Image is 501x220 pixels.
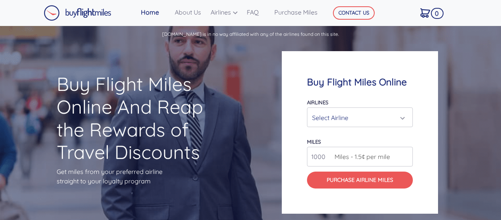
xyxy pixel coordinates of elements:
button: CONTACT US [333,6,375,20]
a: 0 [417,4,441,21]
div: Select Airline [312,110,403,125]
a: About Us [172,4,207,20]
a: Home [138,4,172,20]
img: Buy Flight Miles Logo [44,5,111,21]
span: Miles - 1.5¢ per mile [331,152,390,161]
a: FAQ [244,4,271,20]
h4: Buy Flight Miles Online [307,76,413,88]
a: Purchase Miles [271,4,321,20]
a: Airlines [207,4,244,20]
h1: Buy Flight Miles Online And Reap the Rewards of Travel Discounts [57,73,219,163]
button: Select Airline [307,107,413,127]
a: Buy Flight Miles Logo [44,3,111,23]
label: miles [307,139,321,145]
button: Purchase Airline Miles [307,172,413,189]
p: Get miles from your preferred airline straight to your loyalty program [57,167,219,186]
span: 0 [431,8,444,19]
label: Airlines [307,99,328,105]
img: Cart [420,8,430,18]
